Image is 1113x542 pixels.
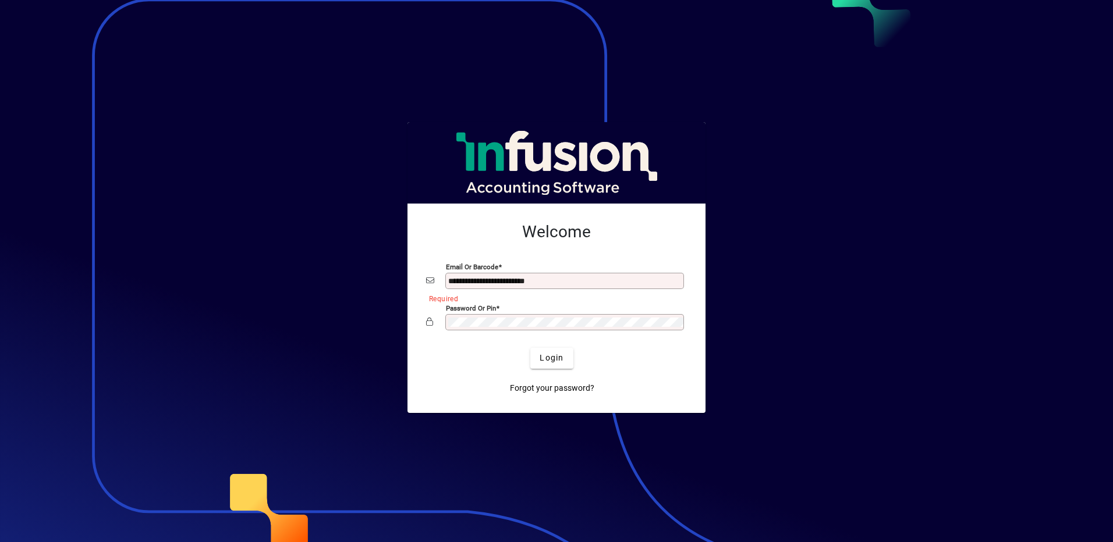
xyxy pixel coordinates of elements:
[446,262,498,270] mat-label: Email or Barcode
[510,382,594,394] span: Forgot your password?
[429,292,678,304] mat-error: Required
[540,352,563,364] span: Login
[530,348,573,369] button: Login
[446,304,496,312] mat-label: Password or Pin
[505,378,599,399] a: Forgot your password?
[426,222,687,242] h2: Welcome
